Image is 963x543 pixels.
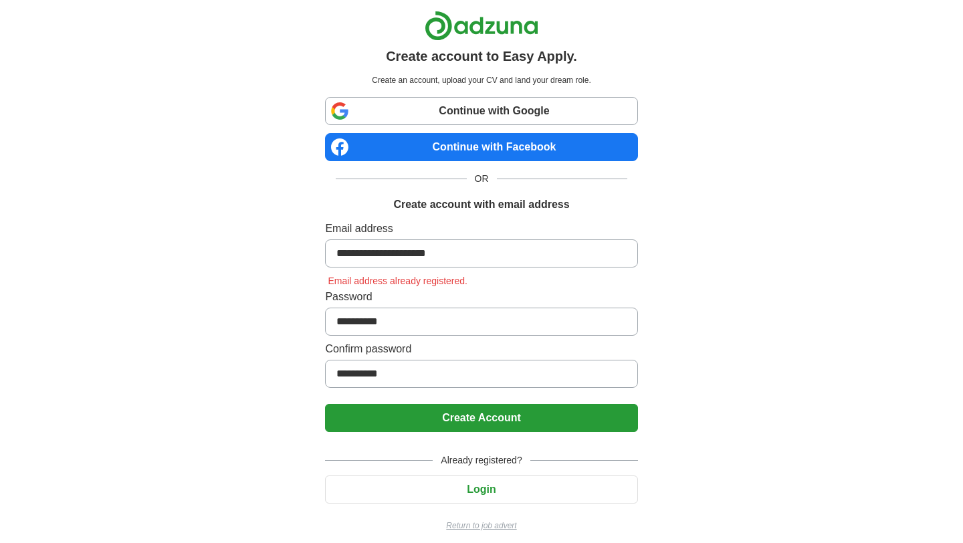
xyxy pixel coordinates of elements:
[325,97,637,125] a: Continue with Google
[325,289,637,305] label: Password
[433,453,530,467] span: Already registered?
[425,11,538,41] img: Adzuna logo
[325,276,470,286] span: Email address already registered.
[325,341,637,357] label: Confirm password
[386,46,577,66] h1: Create account to Easy Apply.
[325,221,637,237] label: Email address
[325,520,637,532] a: Return to job advert
[325,404,637,432] button: Create Account
[328,74,635,86] p: Create an account, upload your CV and land your dream role.
[325,483,637,495] a: Login
[325,133,637,161] a: Continue with Facebook
[467,172,497,186] span: OR
[393,197,569,213] h1: Create account with email address
[325,475,637,504] button: Login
